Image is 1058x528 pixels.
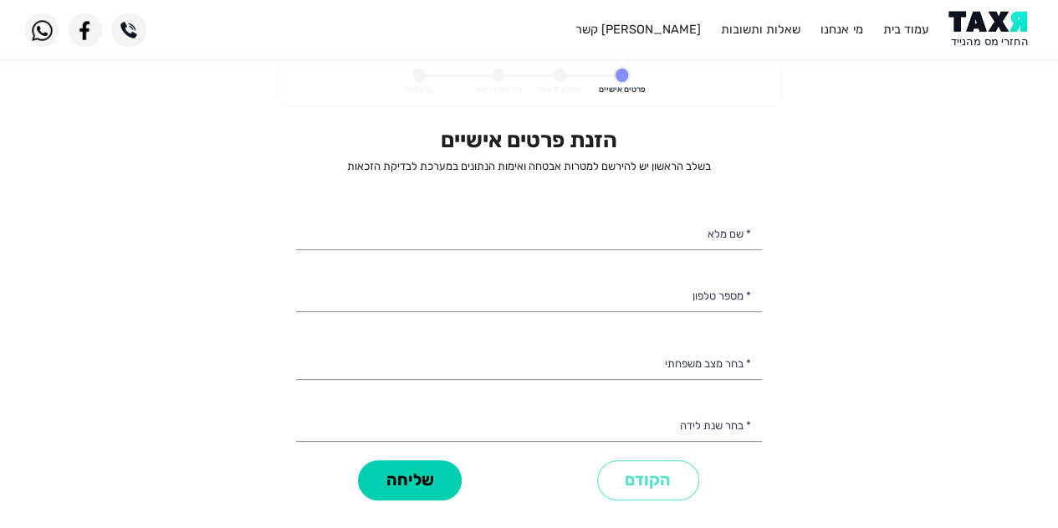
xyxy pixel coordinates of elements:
[112,13,146,47] img: Phone
[69,13,102,47] img: Facebook
[474,84,522,95] span: חתימה ואישור
[539,84,581,95] span: שאלון זכאות
[721,22,800,37] a: שאלות ותשובות
[948,11,1033,49] img: Logo
[820,22,862,37] a: מי אנחנו
[883,22,928,37] a: עמוד בית
[575,22,700,37] a: [PERSON_NAME] קשר
[358,460,462,501] button: שליחה
[296,159,762,174] p: בשלב הראשון יש להירשם למטרות אבטחה ואימות הנתונים במערכת לבדיקת הזכאות
[591,84,653,95] span: פרטים אישיים
[405,84,432,95] span: בהצלחה
[25,13,59,47] img: WhatsApp
[296,127,762,153] h2: הזנת פרטים אישיים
